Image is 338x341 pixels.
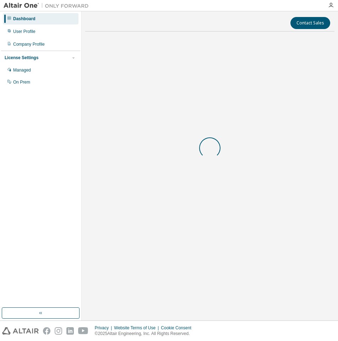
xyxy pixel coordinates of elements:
[5,55,38,61] div: License Settings
[13,67,31,73] div: Managed
[4,2,92,9] img: Altair One
[78,327,88,335] img: youtube.svg
[13,29,36,34] div: User Profile
[95,331,196,337] p: © 2025 Altair Engineering, Inc. All Rights Reserved.
[66,327,74,335] img: linkedin.svg
[2,327,39,335] img: altair_logo.svg
[13,41,45,47] div: Company Profile
[13,79,30,85] div: On Prem
[55,327,62,335] img: instagram.svg
[290,17,330,29] button: Contact Sales
[95,325,114,331] div: Privacy
[43,327,50,335] img: facebook.svg
[114,325,161,331] div: Website Terms of Use
[13,16,36,22] div: Dashboard
[161,325,195,331] div: Cookie Consent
